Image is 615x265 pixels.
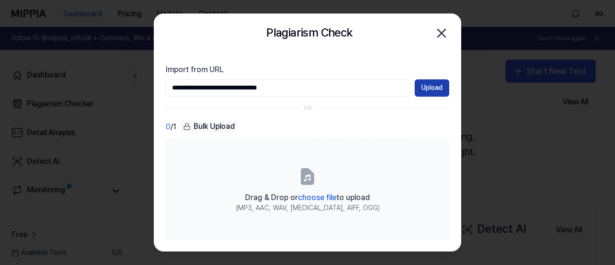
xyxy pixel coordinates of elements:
span: choose file [298,193,336,202]
h2: Plagiarism Check [266,24,352,42]
div: / 1 [166,120,176,134]
div: (MP3, AAC, WAV, [MEDICAL_DATA], AIFF, OGG) [236,203,380,213]
div: Bulk Upload [180,120,238,133]
span: 0 [166,121,171,133]
button: Upload [415,79,449,97]
button: Bulk Upload [180,120,238,134]
div: OR [304,104,312,113]
span: Drag & Drop or to upload [245,193,370,202]
label: Import from URL [166,64,449,76]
